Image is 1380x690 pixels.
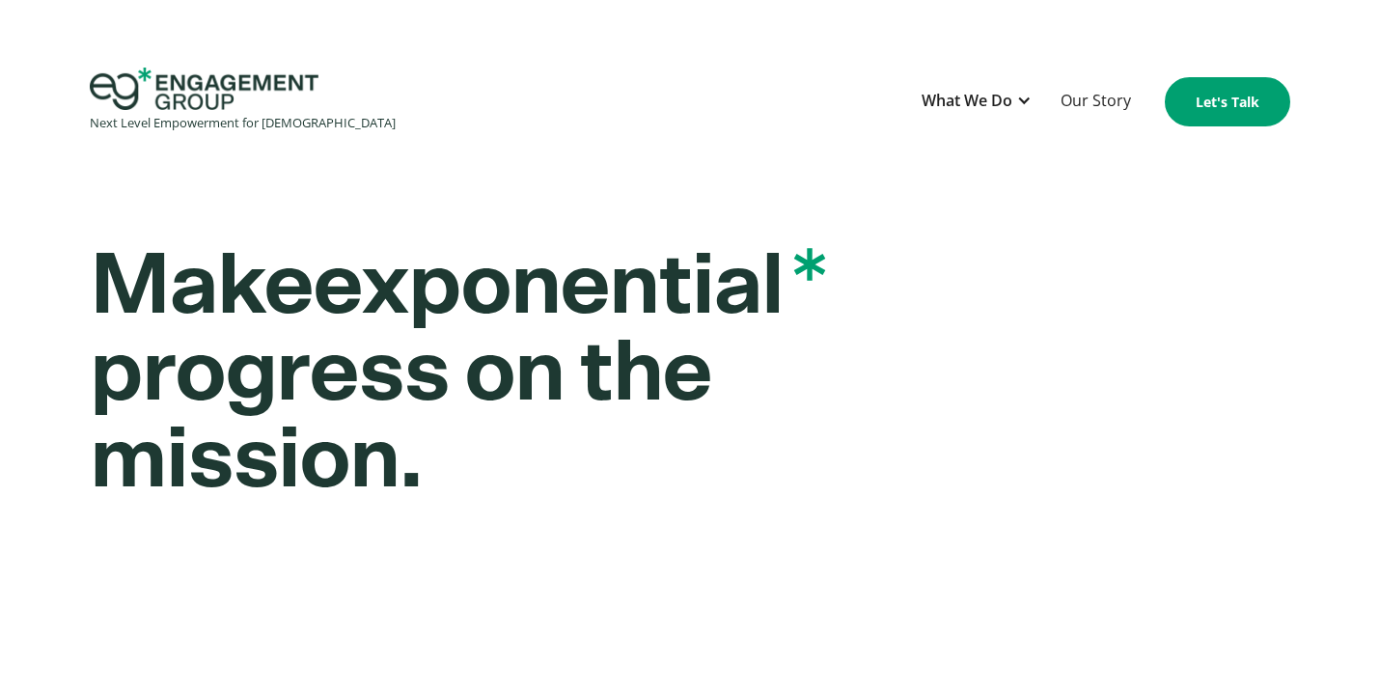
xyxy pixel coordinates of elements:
[90,110,396,136] div: Next Level Empowerment for [DEMOGRAPHIC_DATA]
[90,68,396,136] a: home
[90,68,318,110] img: Engagement Group Logo Icon
[313,243,825,330] span: exponential
[1165,77,1290,126] a: Let's Talk
[90,243,825,504] strong: Make progress on the mission.
[912,78,1041,125] div: What We Do
[1051,78,1141,125] a: Our Story
[922,88,1012,114] div: What We Do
